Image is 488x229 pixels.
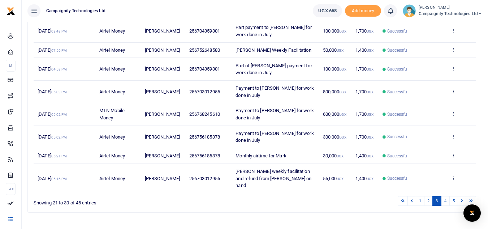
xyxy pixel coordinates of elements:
span: Payment to [PERSON_NAME] for work done in July [236,85,314,98]
span: [PERSON_NAME] [145,134,180,140]
small: UGX [367,154,373,158]
span: [PERSON_NAME] [145,28,180,34]
small: 05:03 PM [51,90,67,94]
span: Airtel Money [99,47,125,53]
span: Successful [387,89,409,95]
small: 05:02 PM [51,113,67,116]
span: 50,000 [323,47,344,53]
span: [DATE] [38,47,67,53]
small: 05:21 PM [51,154,67,158]
span: 1,700 [355,134,374,140]
a: profile-user [PERSON_NAME] Campaignity Technologies Ltd [403,4,482,17]
li: Wallet ballance [310,4,345,17]
small: UGX [367,90,373,94]
span: [DATE] [38,153,67,158]
span: 100,000 [323,66,346,72]
small: UGX [339,90,346,94]
small: UGX [337,177,344,181]
span: 1,700 [355,28,374,34]
span: [DATE] [38,111,67,117]
a: 5 [449,196,458,206]
span: [PERSON_NAME] weekly facilitation and refund from [PERSON_NAME] on hand [236,169,311,188]
span: Successful [387,133,409,140]
span: 1,700 [355,89,374,94]
span: 100,000 [323,28,346,34]
span: 1,700 [355,111,374,117]
small: UGX [339,113,346,116]
span: 256703012955 [189,89,220,94]
span: UGX 668 [318,7,337,14]
span: Payment to [PERSON_NAME] for work done in July [236,131,314,143]
span: [PERSON_NAME] [145,153,180,158]
span: Airtel Money [99,89,125,94]
span: [PERSON_NAME] [145,47,180,53]
span: [PERSON_NAME] [145,111,180,117]
span: 1,700 [355,66,374,72]
small: UGX [367,67,373,71]
small: UGX [367,48,373,52]
span: [DATE] [38,66,67,72]
span: 600,000 [323,111,346,117]
small: UGX [339,67,346,71]
li: Ac [6,183,16,195]
span: 256752648580 [189,47,220,53]
span: Airtel Money [99,134,125,140]
a: UGX 668 [313,4,342,17]
span: 1,400 [355,153,374,158]
span: Successful [387,66,409,72]
small: UGX [339,135,346,139]
a: 4 [441,196,450,206]
span: MTN Mobile Money [99,108,125,120]
span: Airtel Money [99,153,125,158]
span: Monthly airtime for Mark [236,153,286,158]
small: UGX [367,135,373,139]
a: logo-small logo-large logo-large [7,8,15,13]
img: logo-small [7,7,15,16]
span: Part of [PERSON_NAME] payment for work done in July [236,63,312,76]
span: 800,000 [323,89,346,94]
span: [PERSON_NAME] [145,176,180,181]
span: 256703012955 [189,176,220,181]
span: Campaignity Technologies Ltd [43,8,108,14]
span: Add money [345,5,381,17]
li: Toup your wallet [345,5,381,17]
div: Showing 21 to 30 of 45 entries [34,195,215,207]
span: Successful [387,111,409,118]
span: 256768245610 [189,111,220,117]
span: [DATE] [38,89,67,94]
img: profile-user [403,4,416,17]
span: 30,000 [323,153,344,158]
span: Airtel Money [99,28,125,34]
small: UGX [367,177,373,181]
span: Successful [387,28,409,34]
small: [PERSON_NAME] [419,5,482,11]
small: 05:16 PM [51,177,67,181]
span: 256704359301 [189,28,220,34]
small: 08:48 PM [51,29,67,33]
span: Airtel Money [99,66,125,72]
small: UGX [367,113,373,116]
a: 2 [424,196,433,206]
span: [PERSON_NAME] Weekly Facilitation [236,47,311,53]
span: 1,400 [355,47,374,53]
small: UGX [339,29,346,33]
span: 1,400 [355,176,374,181]
span: 256756185378 [189,153,220,158]
span: [PERSON_NAME] [145,89,180,94]
span: [PERSON_NAME] [145,66,180,72]
li: M [6,60,16,72]
span: 300,000 [323,134,346,140]
span: 256704359301 [189,66,220,72]
small: 07:56 PM [51,48,67,52]
small: UGX [367,29,373,33]
span: Part payment to [PERSON_NAME] for work done in July [236,25,311,37]
div: Open Intercom Messenger [463,204,481,222]
small: 04:58 PM [51,67,67,71]
span: 55,000 [323,176,344,181]
a: 3 [432,196,441,206]
a: 1 [416,196,424,206]
a: Add money [345,8,381,13]
span: Campaignity Technologies Ltd [419,10,482,17]
span: Successful [387,175,409,182]
span: [DATE] [38,134,67,140]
